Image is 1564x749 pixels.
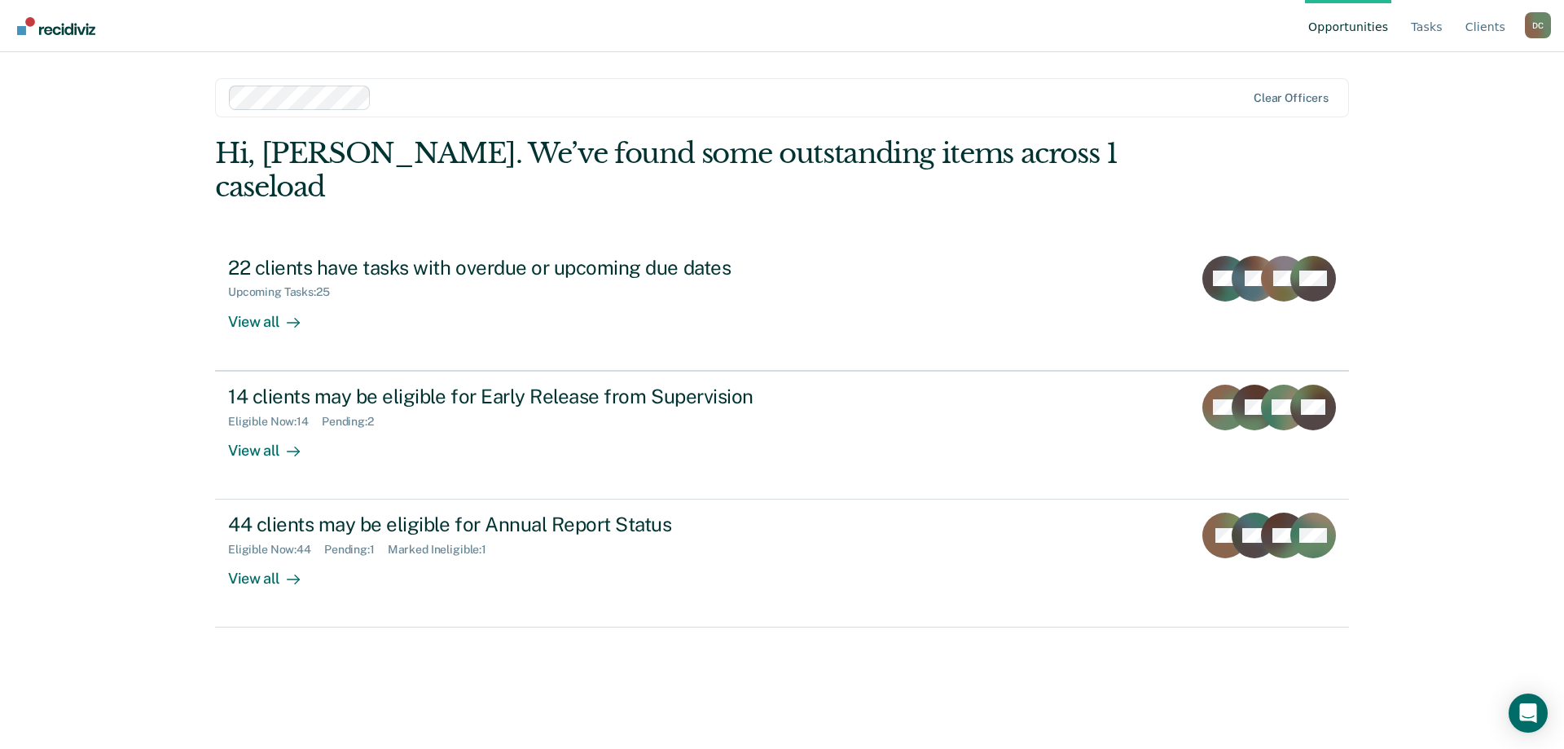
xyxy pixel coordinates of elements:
[215,371,1349,500] a: 14 clients may be eligible for Early Release from SupervisionEligible Now:14Pending:2View all
[215,500,1349,628] a: 44 clients may be eligible for Annual Report StatusEligible Now:44Pending:1Marked Ineligible:1Vie...
[1254,91,1329,105] div: Clear officers
[228,557,319,588] div: View all
[228,385,800,408] div: 14 clients may be eligible for Early Release from Supervision
[228,428,319,460] div: View all
[388,543,499,557] div: Marked Ineligible : 1
[228,285,343,299] div: Upcoming Tasks : 25
[1509,694,1548,733] div: Open Intercom Messenger
[228,415,322,429] div: Eligible Now : 14
[17,17,95,35] img: Recidiviz
[322,415,387,429] div: Pending : 2
[228,256,800,280] div: 22 clients have tasks with overdue or upcoming due dates
[324,543,388,557] div: Pending : 1
[1525,12,1551,38] button: Profile dropdown button
[215,243,1349,371] a: 22 clients have tasks with overdue or upcoming due datesUpcoming Tasks:25View all
[215,137,1122,204] div: Hi, [PERSON_NAME]. We’ve found some outstanding items across 1 caseload
[228,299,319,331] div: View all
[228,543,324,557] div: Eligible Now : 44
[1525,12,1551,38] div: D C
[228,513,800,536] div: 44 clients may be eligible for Annual Report Status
